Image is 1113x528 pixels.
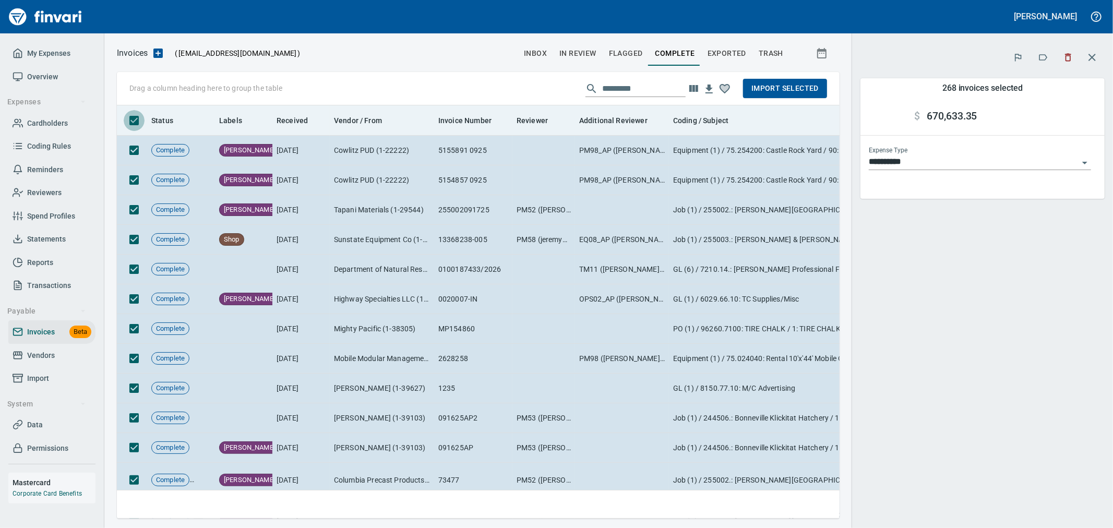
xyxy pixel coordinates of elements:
button: Import Selected [743,79,827,98]
td: [DATE] [272,195,330,225]
td: Job (1) / 255002.: [PERSON_NAME][GEOGRAPHIC_DATA] Phase 2 & 3 / 51002. 02.: Storm Catch Basin (Pr... [669,463,878,498]
td: EQ08_AP ([PERSON_NAME]) [575,225,669,255]
a: Data [8,413,95,437]
span: Additional Reviewer [579,114,661,127]
p: Invoices [117,47,148,59]
td: Cowlitz PUD (1-22222) [330,165,434,195]
span: [PERSON_NAME] [220,146,279,155]
td: 0020007-IN [434,284,512,314]
td: [DATE] [272,403,330,433]
span: Permissions [27,442,68,455]
span: Cardholders [27,117,68,130]
button: Labels [1032,46,1055,69]
td: Equipment (1) / 75.254200: Castle Rock Yard / 90: Engine / 2: Parts/Other [669,165,878,195]
td: 5154857 0925 [434,165,512,195]
span: Invoice Split [207,475,221,484]
td: [DATE] [272,374,330,403]
td: 73477 [434,463,512,498]
a: Vendors [8,344,95,367]
span: Reviewers [27,186,62,199]
span: Complete [152,294,189,304]
td: GL (1) / 6029.66.10: TC Supplies/Misc [669,284,878,314]
td: Job (1) / 255003.: [PERSON_NAME] & [PERSON_NAME] Ph2 / 1110. .: 12' Trench Box / 5: Other [669,225,878,255]
button: System [3,394,90,414]
button: Upload an Invoice [148,47,169,59]
a: Corporate Card Benefits [13,490,82,497]
td: GL (1) / 8150.77.10: M/C Advertising [669,374,878,403]
a: Overview [8,65,95,89]
a: Finvari [6,4,85,29]
span: [EMAIL_ADDRESS][DOMAIN_NAME] [177,48,297,58]
td: Mighty Pacific (1-38305) [330,314,434,344]
td: Cowlitz PUD (1-22222) [330,136,434,165]
span: 670,633.35 [927,110,977,123]
span: Status [151,114,187,127]
button: Payable [3,302,90,321]
td: PM52 ([PERSON_NAME]) [512,463,575,498]
button: Expenses [3,92,90,112]
span: Invoice Number [438,114,492,127]
span: Vendors [27,349,55,362]
td: PM53 ([PERSON_NAME]) [512,433,575,463]
td: [PERSON_NAME] (1-39627) [330,374,434,403]
span: Complete [152,324,189,334]
span: Complete [152,265,189,274]
span: Flagged [609,47,643,60]
td: [DATE] [272,136,330,165]
td: 1235 [434,374,512,403]
td: [PERSON_NAME] (1-39103) [330,433,434,463]
button: Column choices favorited. Click to reset to default [717,81,733,97]
a: My Expenses [8,42,95,65]
span: Complete [152,235,189,245]
span: [PERSON_NAME] [220,475,279,485]
button: Flag (268) [1007,46,1030,69]
span: Complete [152,383,189,393]
span: Complete [152,354,189,364]
h5: 268 invoices selected [942,82,1023,93]
td: Mobile Modular Management Corporation (1-38120) [330,344,434,374]
span: Complete [152,205,189,215]
td: 2628258 [434,344,512,374]
td: TM11 ([PERSON_NAME], [PERSON_NAME], [PERSON_NAME]) [575,255,669,284]
a: Import [8,367,95,390]
a: Cardholders [8,112,95,135]
span: [PERSON_NAME] [220,294,279,304]
td: GL (6) / 7210.14.: [PERSON_NAME] Professional Fees [669,255,878,284]
td: Highway Specialties LLC (1-10458) [330,284,434,314]
span: Complete [152,475,189,485]
span: Complete [152,413,189,423]
span: [PERSON_NAME] [220,205,279,215]
p: Drag a column heading here to group the table [129,83,282,93]
span: Complete [152,175,189,185]
span: Invoice Number [438,114,505,127]
td: Equipment (1) / 75.254200: Castle Rock Yard / 90: Engine / 2: Parts/Other [669,136,878,165]
a: Spend Profiles [8,205,95,228]
span: $ [915,110,920,123]
a: Reports [8,251,95,274]
label: Expense Type [869,148,907,154]
button: Open [1078,155,1092,170]
span: Received [277,114,308,127]
span: Exported [708,47,746,60]
span: Import [27,372,49,385]
span: My Expenses [27,47,70,60]
span: Pages Split [189,475,207,484]
span: Import Selected [751,82,819,95]
td: PM58 (jeremyb, markt, walkerc) [512,225,575,255]
td: Columbia Precast Products, LLC (1-22007) [330,463,434,498]
span: inbox [524,47,547,60]
td: 0100187433/2026 [434,255,512,284]
td: PM98_AP ([PERSON_NAME], [PERSON_NAME]) [575,136,669,165]
span: Transactions [27,279,71,292]
span: [PERSON_NAME] [220,175,279,185]
nav: breadcrumb [117,47,148,59]
span: Beta [69,326,91,338]
td: 091625AP [434,433,512,463]
span: Coding / Subject [673,114,728,127]
td: OPS02_AP ([PERSON_NAME], [PERSON_NAME], [PERSON_NAME], [PERSON_NAME]) [575,284,669,314]
td: Equipment (1) / 75.024040: Rental 10'x'44' Mobile Office / 270: Rental Invoice / 6: Rental [669,344,878,374]
span: Statements [27,233,66,246]
a: Reminders [8,158,95,182]
td: 091625AP2 [434,403,512,433]
td: Job (1) / 255002.: [PERSON_NAME][GEOGRAPHIC_DATA] Phase 2 & 3 / 600811. 02.: 8" C900 Water Mainli... [669,195,878,225]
